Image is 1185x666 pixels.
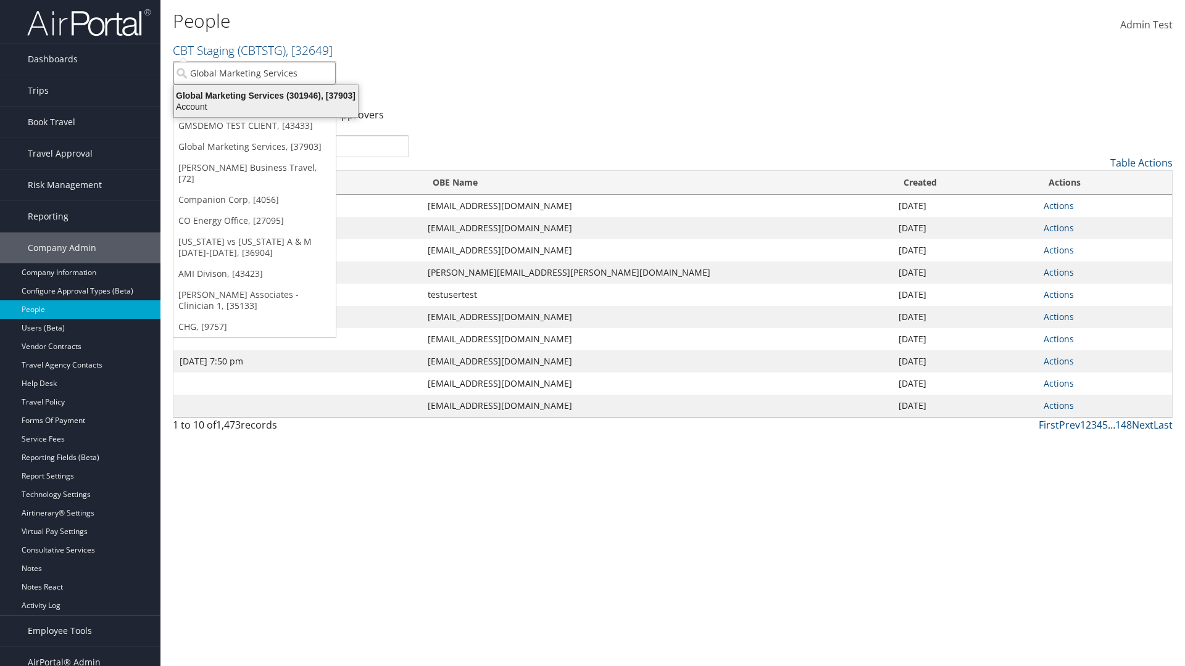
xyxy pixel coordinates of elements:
span: Travel Approval [28,138,93,169]
th: Created: activate to sort column ascending [892,171,1037,195]
a: Table Actions [1110,156,1173,170]
td: [EMAIL_ADDRESS][DOMAIN_NAME] [422,328,892,350]
span: Company Admin [28,232,96,263]
td: [DATE] [892,306,1037,328]
a: Approvers [335,108,384,121]
td: [DATE] [892,395,1037,417]
td: [DATE] [892,328,1037,350]
div: Global Marketing Services (301946), [37903] [167,90,365,101]
a: [PERSON_NAME] Business Travel, [72] [173,157,336,189]
a: Prev [1059,418,1080,432]
a: CO Energy Office, [27095] [173,210,336,231]
input: Search Accounts [173,62,336,84]
td: [EMAIL_ADDRESS][DOMAIN_NAME] [422,395,892,417]
img: airportal-logo.png [27,8,151,37]
span: Trips [28,75,49,106]
a: Actions [1044,311,1074,323]
a: 5 [1102,418,1108,432]
td: [DATE] [892,195,1037,217]
td: [DATE] [892,284,1037,306]
th: OBE Name: activate to sort column ascending [422,171,892,195]
td: [DATE] [892,239,1037,261]
td: testusertest [422,284,892,306]
td: [EMAIL_ADDRESS][DOMAIN_NAME] [422,372,892,395]
a: Actions [1044,222,1074,234]
a: 148 [1115,418,1132,432]
span: Employee Tools [28,615,92,646]
a: Actions [1044,355,1074,367]
a: Actions [1044,200,1074,212]
a: Next [1132,418,1154,432]
a: CBT Staging [173,42,333,59]
td: [DATE] [892,350,1037,372]
a: GMSDEMO TEST CLIENT, [43433] [173,115,336,136]
a: Actions [1044,333,1074,345]
h1: People [173,8,839,34]
td: [EMAIL_ADDRESS][DOMAIN_NAME] [422,217,892,239]
td: [DATE] 7:50 pm [173,350,422,372]
td: [DATE] [892,217,1037,239]
th: Actions [1037,171,1172,195]
td: [EMAIL_ADDRESS][DOMAIN_NAME] [422,195,892,217]
div: Account [167,101,365,112]
a: 4 [1097,418,1102,432]
a: Admin Test [1120,6,1173,44]
td: [EMAIL_ADDRESS][DOMAIN_NAME] [422,306,892,328]
a: 3 [1091,418,1097,432]
a: Actions [1044,377,1074,389]
td: [EMAIL_ADDRESS][DOMAIN_NAME] [422,350,892,372]
a: Actions [1044,400,1074,411]
td: [DATE] [892,372,1037,395]
td: [EMAIL_ADDRESS][DOMAIN_NAME] [422,239,892,261]
a: 2 [1086,418,1091,432]
a: AMI Divison, [43423] [173,263,336,284]
div: 1 to 10 of records [173,417,409,438]
a: [US_STATE] vs [US_STATE] A & M [DATE]-[DATE], [36904] [173,231,336,263]
span: , [ 32649 ] [286,42,333,59]
span: Reporting [28,201,69,232]
span: Dashboards [28,44,78,75]
td: [PERSON_NAME][EMAIL_ADDRESS][PERSON_NAME][DOMAIN_NAME] [422,261,892,284]
a: CHG, [9757] [173,316,336,337]
span: … [1108,418,1115,432]
a: [PERSON_NAME] Associates - Clinician 1, [35133] [173,284,336,316]
a: Actions [1044,244,1074,256]
a: Actions [1044,266,1074,278]
a: First [1039,418,1059,432]
span: Book Travel [28,107,75,138]
a: Global Marketing Services, [37903] [173,136,336,157]
a: Companion Corp, [4056] [173,189,336,210]
span: ( CBTSTG ) [238,42,286,59]
span: 1,473 [216,418,241,432]
span: Admin Test [1120,18,1173,31]
a: 1 [1080,418,1086,432]
span: Risk Management [28,170,102,200]
a: Last [1154,418,1173,432]
a: Actions [1044,289,1074,300]
td: [DATE] [892,261,1037,284]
